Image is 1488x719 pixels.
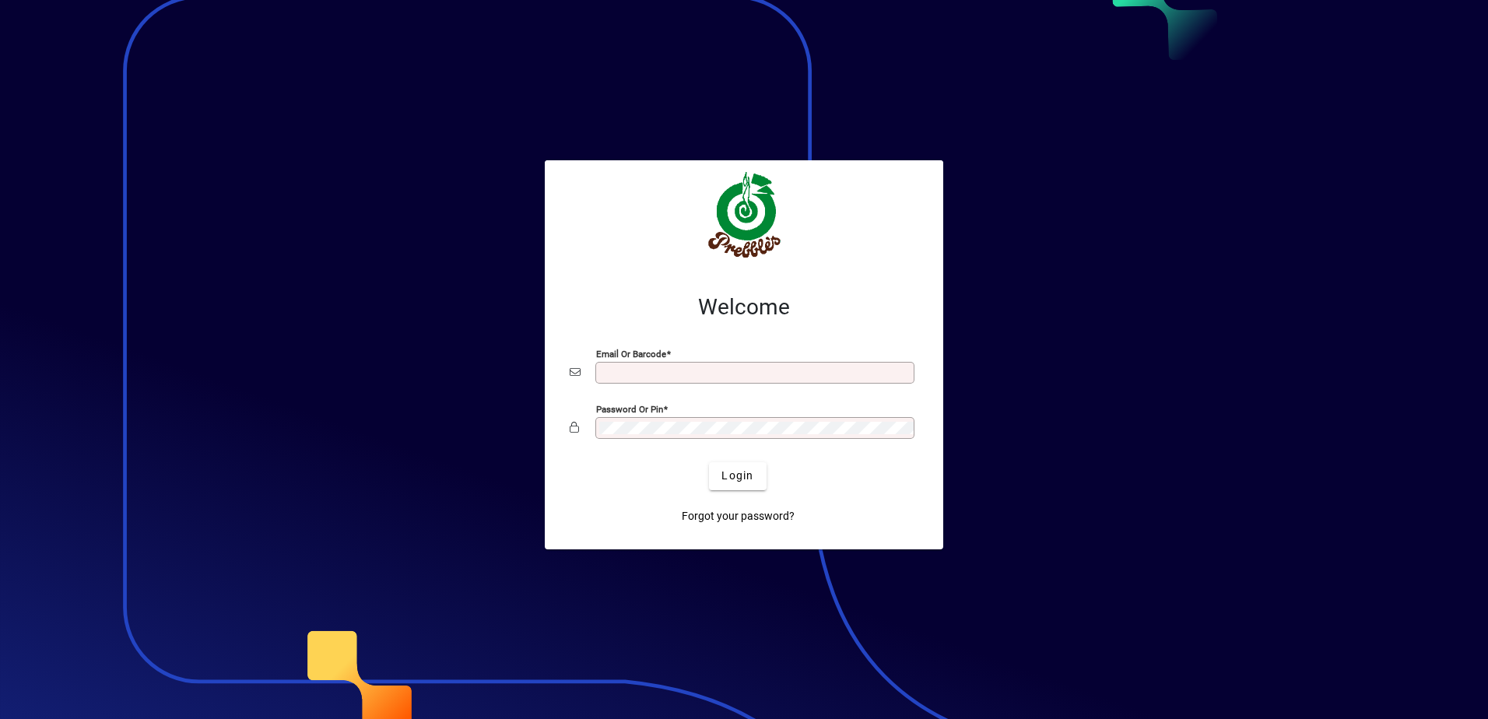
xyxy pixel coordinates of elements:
span: Forgot your password? [682,508,795,524]
h2: Welcome [570,294,918,321]
mat-label: Email or Barcode [596,348,666,359]
span: Login [721,468,753,484]
button: Login [709,462,766,490]
mat-label: Password or Pin [596,403,663,414]
a: Forgot your password? [676,503,801,531]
